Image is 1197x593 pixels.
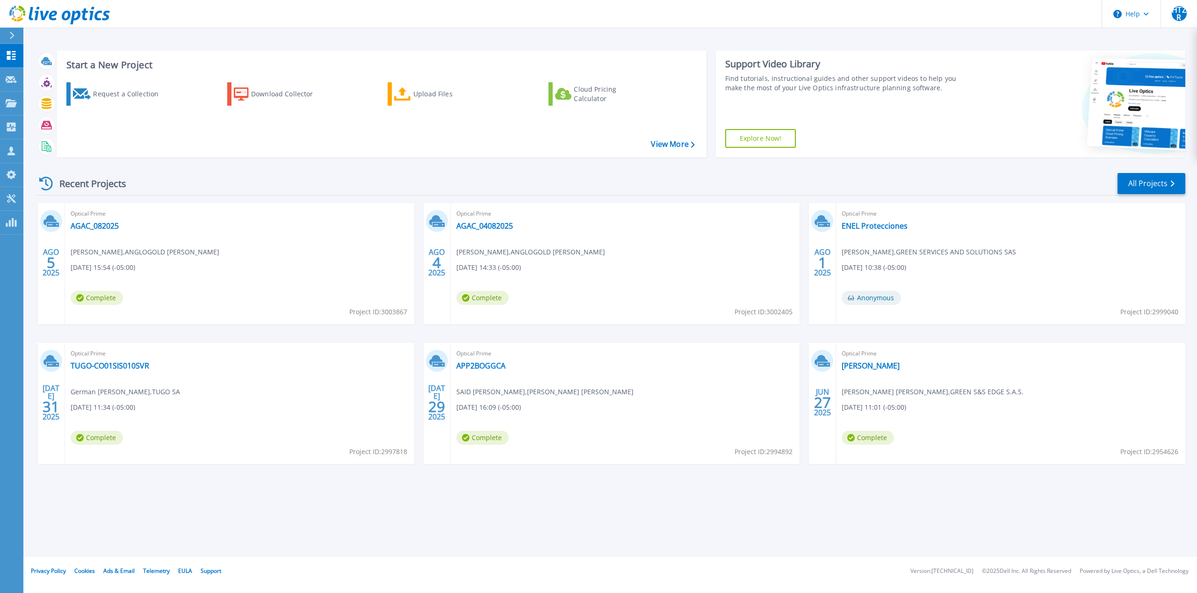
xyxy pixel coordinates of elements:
[71,402,135,412] span: [DATE] 11:34 (-05:00)
[143,567,170,575] a: Telemetry
[735,307,793,317] span: Project ID: 3002405
[71,291,123,305] span: Complete
[428,403,445,411] span: 29
[814,398,831,406] span: 27
[456,247,605,257] span: [PERSON_NAME] , ANGLOGOLD [PERSON_NAME]
[982,568,1071,574] li: © 2025 Dell Inc. All Rights Reserved
[71,209,409,219] span: Optical Prime
[349,307,407,317] span: Project ID: 3003867
[456,262,521,273] span: [DATE] 14:33 (-05:00)
[71,262,135,273] span: [DATE] 15:54 (-05:00)
[66,82,171,106] a: Request a Collection
[1118,173,1185,194] a: All Projects
[910,568,973,574] li: Version: [TECHNICAL_ID]
[1120,307,1178,317] span: Project ID: 2999040
[1120,447,1178,457] span: Project ID: 2954626
[548,82,653,106] a: Cloud Pricing Calculator
[842,348,1180,359] span: Optical Prime
[31,567,66,575] a: Privacy Policy
[71,387,180,397] span: German [PERSON_NAME] , TUGO SA
[725,74,968,93] div: Find tutorials, instructional guides and other support videos to help you make the most of your L...
[456,291,509,305] span: Complete
[456,221,513,231] a: AGAC_04082025
[1172,6,1187,21] span: HTZR
[428,246,446,280] div: AGO 2025
[814,385,831,419] div: JUN 2025
[93,85,168,103] div: Request a Collection
[574,85,649,103] div: Cloud Pricing Calculator
[842,291,901,305] span: Anonymous
[842,402,906,412] span: [DATE] 11:01 (-05:00)
[842,387,1024,397] span: [PERSON_NAME] [PERSON_NAME] , GREEN S&S EDGE S.A.S.
[349,447,407,457] span: Project ID: 2997818
[201,567,221,575] a: Support
[43,403,59,411] span: 31
[735,447,793,457] span: Project ID: 2994892
[71,348,409,359] span: Optical Prime
[36,172,139,195] div: Recent Projects
[842,221,908,231] a: ENEL Protecciones
[71,221,119,231] a: AGAC_082025
[71,247,219,257] span: [PERSON_NAME] , ANGLOGOLD [PERSON_NAME]
[456,348,794,359] span: Optical Prime
[842,209,1180,219] span: Optical Prime
[74,567,95,575] a: Cookies
[178,567,192,575] a: EULA
[814,246,831,280] div: AGO 2025
[725,58,968,70] div: Support Video Library
[818,259,827,267] span: 1
[456,361,505,370] a: APP2BOGGCA
[428,385,446,419] div: [DATE] 2025
[651,140,694,149] a: View More
[47,259,55,267] span: 5
[66,60,694,70] h3: Start a New Project
[725,129,796,148] a: Explore Now!
[842,262,906,273] span: [DATE] 10:38 (-05:00)
[42,246,60,280] div: AGO 2025
[842,247,1016,257] span: [PERSON_NAME] , GREEN SERVICES AND SOLUTIONS SAS
[251,85,326,103] div: Download Collector
[103,567,135,575] a: Ads & Email
[456,431,509,445] span: Complete
[1080,568,1189,574] li: Powered by Live Optics, a Dell Technology
[456,387,634,397] span: SAID [PERSON_NAME] , [PERSON_NAME] [PERSON_NAME]
[456,209,794,219] span: Optical Prime
[71,361,149,370] a: TUGO-CO01SIS010SVR
[842,431,894,445] span: Complete
[227,82,332,106] a: Download Collector
[42,385,60,419] div: [DATE] 2025
[71,431,123,445] span: Complete
[433,259,441,267] span: 4
[413,85,488,103] div: Upload Files
[456,402,521,412] span: [DATE] 16:09 (-05:00)
[842,361,900,370] a: [PERSON_NAME]
[388,82,492,106] a: Upload Files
